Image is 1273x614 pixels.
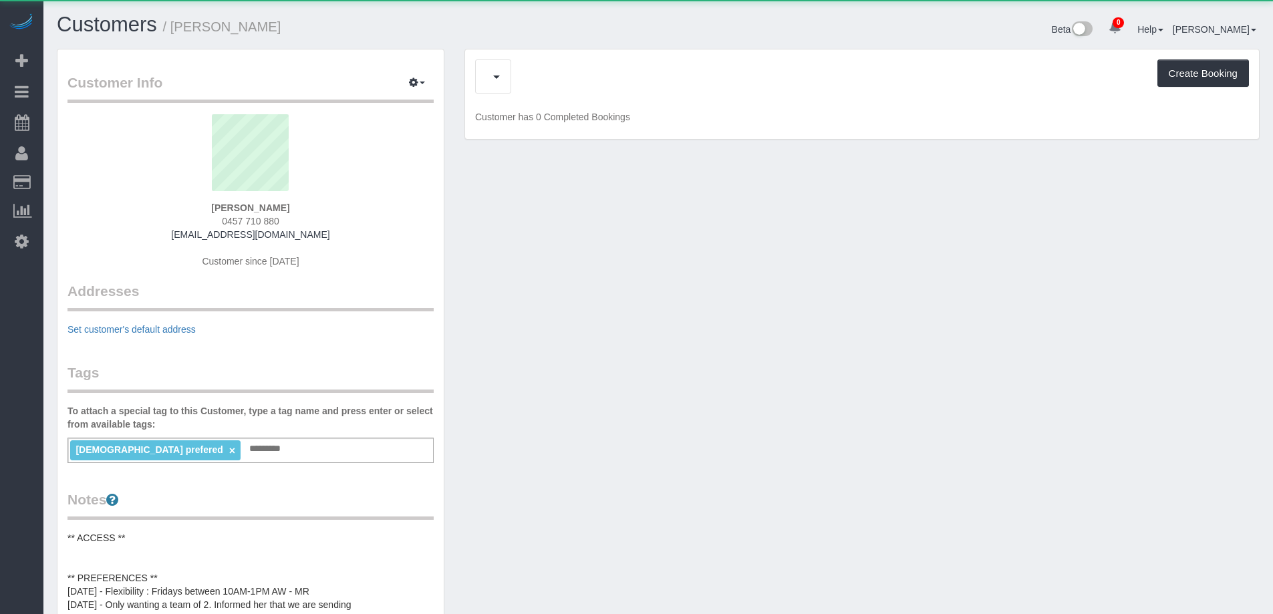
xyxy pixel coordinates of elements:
a: 0 [1102,13,1128,43]
label: To attach a special tag to this Customer, type a tag name and press enter or select from availabl... [67,404,434,431]
a: Customers [57,13,157,36]
legend: Notes [67,490,434,520]
legend: Customer Info [67,73,434,103]
legend: Tags [67,363,434,393]
button: Create Booking [1157,59,1249,88]
a: × [229,445,235,456]
img: New interface [1071,21,1093,39]
strong: [PERSON_NAME] [211,202,289,213]
span: Customer since [DATE] [202,256,299,267]
span: 0457 710 880 [222,216,279,226]
small: / [PERSON_NAME] [163,19,281,34]
img: Automaid Logo [8,13,35,32]
a: Set customer's default address [67,324,196,335]
span: 0 [1113,17,1124,28]
a: Beta [1052,24,1093,35]
a: [PERSON_NAME] [1173,24,1256,35]
a: Help [1137,24,1163,35]
p: Customer has 0 Completed Bookings [475,110,1249,124]
span: [DEMOGRAPHIC_DATA] prefered [76,444,223,455]
a: [EMAIL_ADDRESS][DOMAIN_NAME] [171,229,329,240]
